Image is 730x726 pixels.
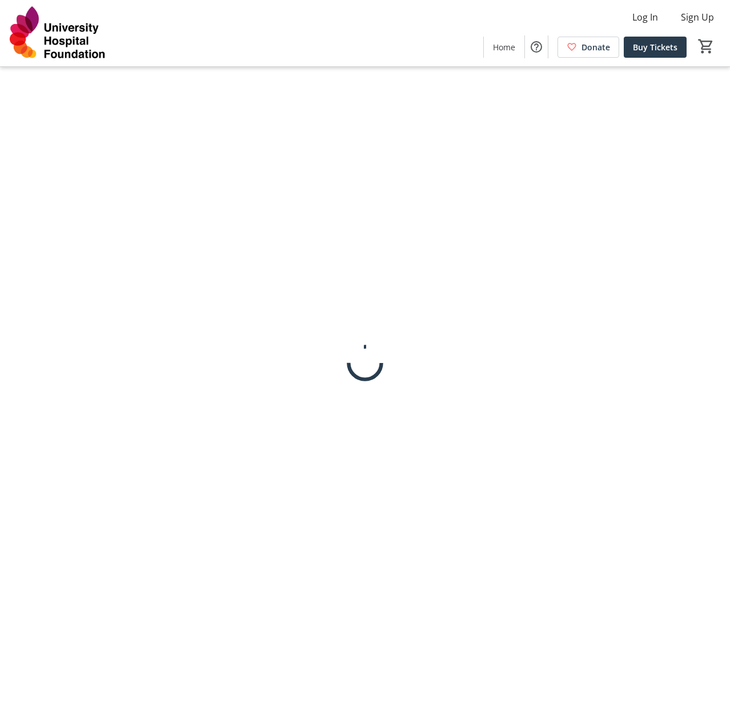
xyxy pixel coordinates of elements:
button: Log In [623,8,667,26]
img: University Hospital Foundation's Logo [7,5,109,62]
button: Help [525,35,548,58]
span: Log In [632,10,658,24]
button: Sign Up [672,8,723,26]
button: Cart [696,36,716,57]
a: Donate [557,37,619,58]
a: Buy Tickets [624,37,687,58]
span: Donate [581,41,610,53]
span: Sign Up [681,10,714,24]
span: Home [493,41,515,53]
a: Home [484,37,524,58]
span: Buy Tickets [633,41,677,53]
